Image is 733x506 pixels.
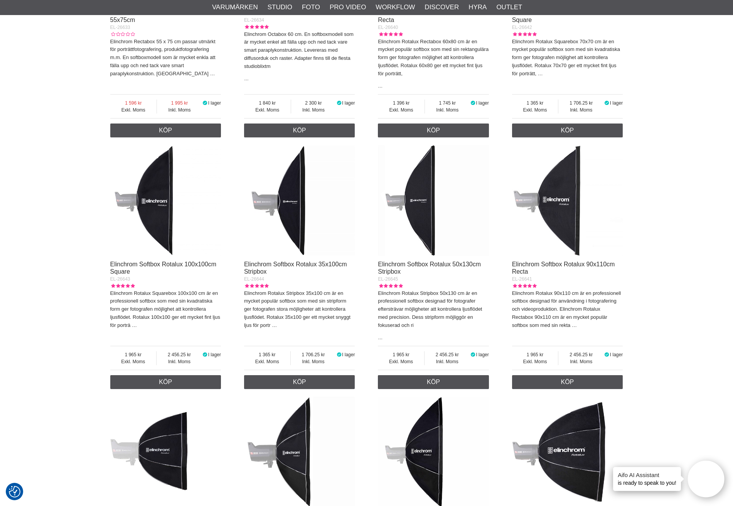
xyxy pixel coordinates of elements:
span: 2 456.25 [425,351,470,358]
a: Köp [110,375,221,389]
span: Exkl. Moms [110,358,157,365]
a: … [272,322,277,328]
p: Elinchrom Rotalux Squarebox 100x100 cm är en professionell softbox som med sin kvadratiska form g... [110,289,221,330]
a: Elinchrom Softbox Rotalux Go 60cm [244,9,344,16]
a: Elinchrom Softbox Rotalux Go Recta 55x75cm [110,9,211,23]
span: Exkl. Moms [512,358,558,365]
span: I lager [476,352,489,357]
span: 1 965 [378,351,424,358]
a: Studio [268,2,292,12]
span: 2 300 [291,100,336,107]
i: I lager [336,352,342,357]
span: EL-26643 [110,276,130,282]
a: Elinchrom Softbox Rotalux 50x130cm Stripbox [378,261,481,275]
span: Inkl. Moms [558,107,604,113]
a: Workflow [376,2,415,12]
span: I lager [342,100,355,106]
div: Kundbetyg: 5.00 [244,283,269,289]
span: EL-26645 [378,276,398,282]
span: Inkl. Moms [291,107,336,113]
span: EL-26641 [512,276,532,282]
span: 1 840 [244,100,291,107]
a: Elinchrom Softbox Rotalux 90x110cm Recta [512,261,615,275]
div: Kundbetyg: 5.00 [378,283,403,289]
span: 1 365 [244,351,290,358]
a: Foto [302,2,320,12]
span: Inkl. Moms [157,358,202,365]
img: Elinchrom Softbox Rotalux 90x110cm Recta [512,145,623,256]
span: I lager [208,352,221,357]
a: Köp [378,375,489,389]
a: Köp [512,375,623,389]
a: … [378,83,383,89]
p: Elinchrom Rotalux 90x110 cm är en professionell softbox designad för användning i fotografering o... [512,289,623,330]
a: Discover [425,2,459,12]
span: 1 965 [512,351,558,358]
span: EL-26634 [244,17,264,23]
a: … [538,71,543,76]
div: Kundbetyg: 5.00 [110,283,135,289]
span: EL-26642 [512,25,532,30]
span: I lager [342,352,355,357]
p: Elinchrom Rectabox 55 x 75 cm passar utmärkt för porträttfotografering, produktfotografering m.m.... [110,38,221,78]
span: 1 706.25 [558,100,604,107]
span: Inkl. Moms [558,358,604,365]
a: Elinchrom Softbox Rotalux 100x100cm Square [110,261,217,275]
span: I lager [610,352,623,357]
span: Exkl. Moms [378,358,424,365]
a: … [210,71,215,76]
a: Varumärken [212,2,258,12]
i: I lager [604,100,610,106]
i: I lager [604,352,610,357]
a: Elinchrom Softbox Rotalux 35x100cm Stripbox [244,261,347,275]
a: Köp [244,124,355,137]
span: 1 995 [157,100,202,107]
span: 1 706.25 [291,351,336,358]
p: Elinchrom Rotalux Stripbox 50x130 cm är en professionell softbox designad för fotografer efterstr... [378,289,489,330]
span: EL-26633 [110,25,130,30]
span: Inkl. Moms [425,107,470,113]
span: 2 456.25 [157,351,202,358]
span: Exkl. Moms [110,107,157,113]
span: EL-26640 [378,25,398,30]
h4: Aifo AI Assistant [618,471,676,479]
span: Inkl. Moms [291,358,336,365]
p: Elinchrom Rotalux Rectabox 60x80 cm är en mycket populär softbox som med sin rektangulära form ge... [378,38,489,78]
div: is ready to speak to you! [613,467,681,491]
span: 1 965 [110,351,157,358]
span: Inkl. Moms [425,358,470,365]
span: Inkl. Moms [157,107,202,113]
img: Revisit consent button [9,486,20,498]
a: … [132,322,137,328]
button: Samtyckesinställningar [9,485,20,499]
div: Kundbetyg: 5.00 [512,31,537,38]
a: Hyra [468,2,487,12]
img: Elinchrom Softbox Rotalux 100x100cm Square [110,145,221,256]
a: … [244,76,249,81]
a: … [572,322,577,328]
a: Köp [110,124,221,137]
span: Exkl. Moms [244,107,291,113]
span: I lager [208,100,221,106]
span: Exkl. Moms [244,358,290,365]
span: Exkl. Moms [512,107,558,113]
a: … [378,335,383,340]
div: Kundbetyg: 5.00 [244,24,269,30]
div: Kundbetyg: 0 [110,31,135,38]
span: EL-26644 [244,276,264,282]
i: I lager [470,100,476,106]
p: Elinchrom Rotalux Squarebox 70x70 cm är en mycket populär softbox som med sin kvadratiska form ge... [512,38,623,78]
div: Kundbetyg: 5.00 [512,283,537,289]
img: Elinchrom Softbox Rotalux 35x100cm Stripbox [244,145,355,256]
span: 2 456.25 [558,351,604,358]
img: Elinchrom Softbox Rotalux 50x130cm Stripbox [378,145,489,256]
i: I lager [470,352,476,357]
span: 1 365 [512,100,558,107]
a: Pro Video [330,2,366,12]
a: Köp [512,124,623,137]
p: Elinchrom Octabox 60 cm. En softboxmodell som är mycket enkel att fälla upp och ned tack vare sma... [244,30,355,71]
i: I lager [202,100,208,106]
span: Exkl. Moms [378,107,425,113]
span: 1 596 [110,100,157,107]
a: Köp [378,124,489,137]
